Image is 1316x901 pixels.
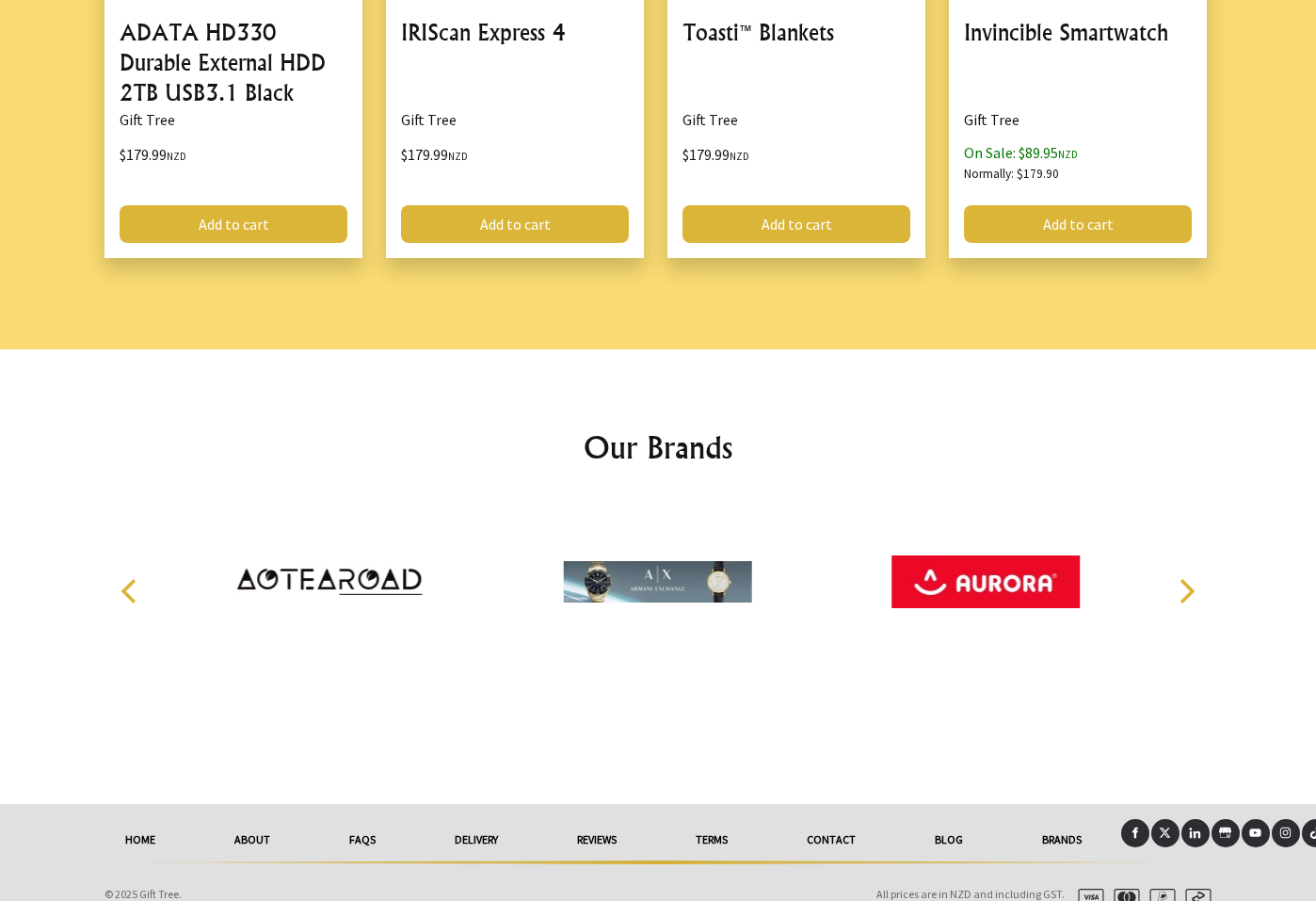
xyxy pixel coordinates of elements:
a: Add to cart [401,205,629,243]
a: LinkedIn [1181,819,1210,847]
button: Previous [110,571,152,612]
h2: Our Brands [101,425,1215,470]
button: Next [1164,571,1206,612]
a: Brands [1003,819,1121,861]
span: © 2025 Gift Tree. [104,887,182,901]
a: Terms [656,819,767,861]
a: delivery [415,819,538,861]
a: Add to cart [120,205,347,243]
a: About [195,819,310,861]
a: Blog [895,819,1003,861]
img: Armani Exchange [564,511,752,652]
img: Aotearoad [236,511,425,652]
a: Instagram [1272,819,1300,847]
a: Add to cart [964,205,1192,243]
a: Facebook [1121,819,1149,847]
a: Contact [767,819,895,861]
a: Youtube [1242,819,1270,847]
a: reviews [538,819,656,861]
span: All prices are in NZD and including GST. [876,887,1065,901]
a: FAQs [310,819,415,861]
a: Add to cart [682,205,910,243]
a: X (Twitter) [1151,819,1180,847]
img: Aurora World [891,511,1080,652]
a: HOME [86,819,195,861]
